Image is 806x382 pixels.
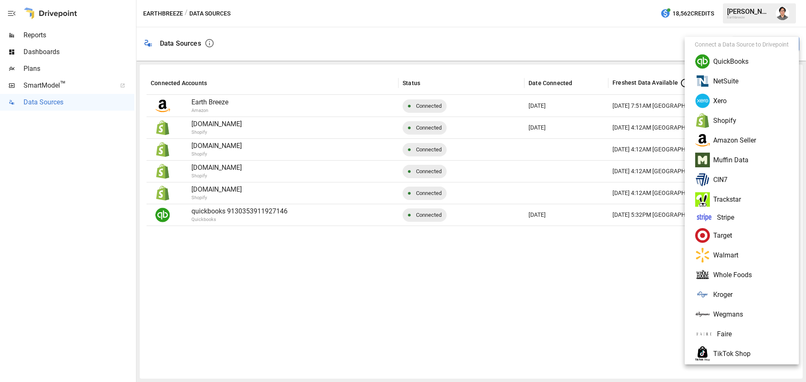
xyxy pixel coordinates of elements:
[695,74,710,88] img: NetSuite Logo
[695,228,710,243] img: Target
[688,150,796,170] li: Muffin Data
[688,285,796,304] li: Kroger
[695,192,710,207] img: Trackstar
[688,52,796,71] li: QuickBooks
[695,153,710,167] img: Muffin Data Logo
[688,170,796,190] li: CIN7
[688,190,796,209] li: Trackstar
[695,113,710,128] img: Shopify Logo
[688,91,796,111] li: Xero
[695,346,710,361] img: Tiktok
[688,130,796,150] li: Amazon Seller
[688,71,796,91] li: NetSuite
[695,133,710,148] img: Amazon Logo
[695,94,710,108] img: Xero Logo
[688,304,796,324] li: Wegmans
[688,324,796,344] li: Faire
[695,329,714,339] img: Kroger
[695,268,710,282] img: Whole Foods
[688,226,796,245] li: Target
[688,344,796,364] li: TikTok Shop
[695,287,710,302] img: Kroger
[695,212,714,223] img: Stripe
[695,172,710,187] img: CIN7 Omni
[695,54,710,69] img: Quickbooks Logo
[695,248,710,262] img: Walmart
[695,307,710,322] img: Wegman
[688,245,796,265] li: Walmart
[688,265,796,285] li: Whole Foods
[688,209,796,226] li: Stripe
[688,111,796,130] li: Shopify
